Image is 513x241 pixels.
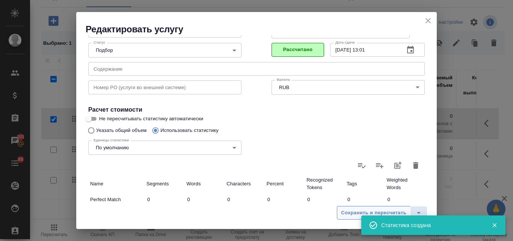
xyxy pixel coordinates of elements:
[86,23,437,35] h2: Редактировать услугу
[88,105,425,114] h4: Расчет стоимости
[305,194,345,205] input: ✎ Введи что-нибудь
[146,180,183,188] p: Segments
[347,180,383,188] p: Tags
[265,194,305,205] input: ✎ Введи что-нибудь
[277,84,291,91] button: RUB
[272,80,425,94] div: RUB
[225,194,265,205] input: ✎ Введи что-нибудь
[276,45,320,54] span: Рассчитано
[90,196,143,203] p: Perfect Match
[99,115,203,123] span: Не пересчитывать статистику автоматически
[337,206,427,220] div: split button
[487,222,502,229] button: Закрыть
[94,144,131,151] button: По умолчанию
[353,156,371,174] label: Обновить статистику
[389,156,407,174] button: Добавить статистику в работы
[185,194,225,205] input: ✎ Введи что-нибудь
[371,156,389,174] label: Слить статистику
[345,194,385,205] input: ✎ Введи что-нибудь
[88,141,241,155] div: По умолчанию
[381,221,480,229] div: Статистика создана
[94,47,115,53] button: Подбор
[226,180,263,188] p: Characters
[88,43,241,57] div: Подбор
[422,15,434,26] button: close
[306,176,343,191] p: Recognized Tokens
[272,43,324,57] button: Рассчитано
[145,194,185,205] input: ✎ Введи что-нибудь
[341,209,406,217] span: Сохранить и пересчитать
[187,180,223,188] p: Words
[385,194,425,205] input: ✎ Введи что-нибудь
[90,180,143,188] p: Name
[386,176,423,191] p: Weighted Words
[337,206,410,220] button: Сохранить и пересчитать
[267,180,303,188] p: Percent
[407,156,425,174] button: Удалить статистику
